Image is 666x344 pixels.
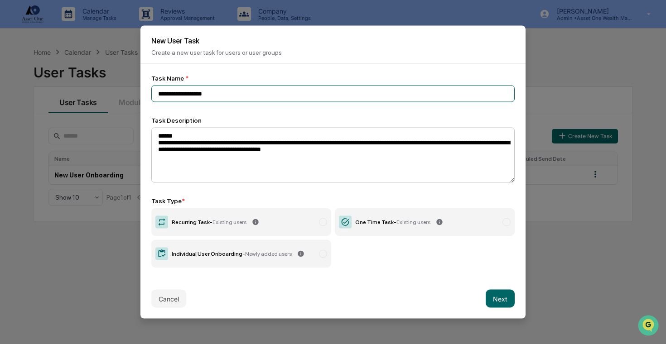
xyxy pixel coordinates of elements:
div: Task Type [151,197,515,205]
span: • [75,123,78,130]
span: 30 minutes ago [80,123,123,130]
h2: New User Task [151,37,515,45]
div: We're available if you need us! [41,78,125,86]
span: Preclearance [18,185,58,194]
img: 8933085812038_c878075ebb4cc5468115_72.jpg [19,69,35,86]
div: 🖐️ [9,186,16,193]
button: See all [140,99,165,110]
div: 🔎 [9,203,16,210]
span: Data Lookup [18,202,57,211]
span: [DATE] [80,148,99,155]
div: Individual User Onboarding - [172,251,292,257]
span: Attestations [75,185,112,194]
button: Cancel [151,290,186,308]
img: 1746055101610-c473b297-6a78-478c-a979-82029cc54cd1 [9,69,25,86]
span: Existing users [396,219,430,225]
img: Cece Ferraez [9,115,24,129]
span: [PERSON_NAME] [28,123,73,130]
span: • [75,148,78,155]
a: 🗄️Attestations [62,182,116,198]
a: Powered byPylon [64,224,110,231]
p: How can we help? [9,19,165,33]
span: Pylon [90,225,110,231]
div: Recurring Task - [172,219,246,225]
img: Cece Ferraez [9,139,24,153]
iframe: Open customer support [637,314,661,339]
div: Past conversations [9,100,61,108]
button: Next [486,290,515,308]
span: Newly added users [245,251,292,257]
p: Create a new user task for users or user groups [151,49,515,56]
a: 🖐️Preclearance [5,182,62,198]
div: 🗄️ [66,186,73,193]
a: 🔎Data Lookup [5,199,61,215]
span: Existing users [212,219,246,225]
div: Task Name [151,75,515,82]
div: Start new chat [41,69,149,78]
span: [PERSON_NAME] [28,148,73,155]
div: One Time Task - [355,219,430,225]
button: Start new chat [154,72,165,83]
div: Task Description [151,117,515,124]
